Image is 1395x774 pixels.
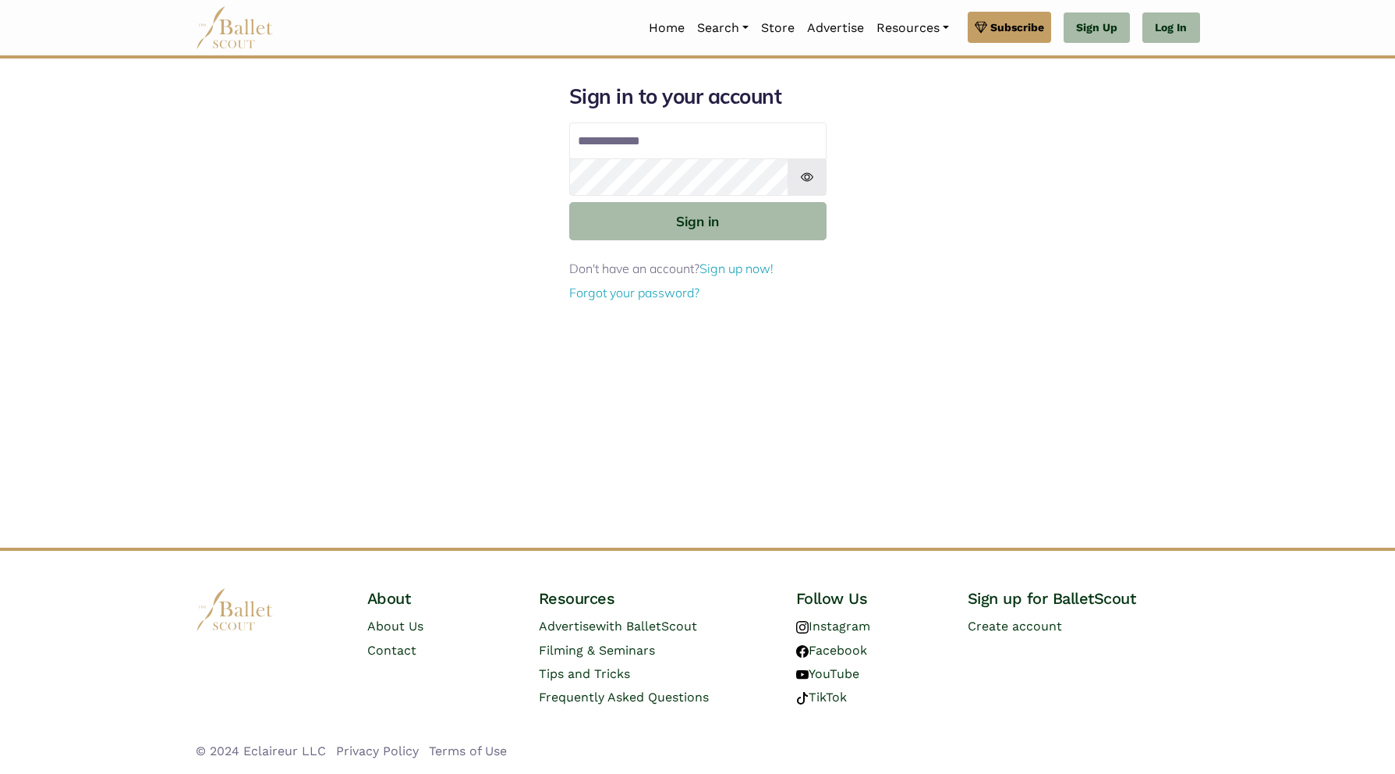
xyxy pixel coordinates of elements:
span: Subscribe [990,19,1044,36]
a: YouTube [796,666,859,681]
a: Filming & Seminars [539,643,655,658]
li: © 2024 Eclaireur LLC [196,741,326,762]
a: Forgot your password? [569,285,699,300]
p: Don't have an account? [569,259,827,279]
a: Home [643,12,691,44]
img: gem.svg [975,19,987,36]
a: Search [691,12,755,44]
a: Sign Up [1064,12,1130,44]
a: Contact [367,643,416,658]
a: About Us [367,619,423,634]
a: Subscribe [968,12,1051,43]
h4: About [367,588,514,609]
a: Facebook [796,643,867,658]
a: Resources [870,12,955,44]
a: Sign up now! [699,261,774,276]
a: Frequently Asked Questions [539,690,709,705]
h4: Follow Us [796,588,943,609]
img: logo [196,588,274,631]
a: Advertisewith BalletScout [539,619,697,634]
button: Sign in [569,202,827,240]
span: with BalletScout [596,619,697,634]
a: Instagram [796,619,870,634]
h4: Resources [539,588,771,609]
a: Advertise [801,12,870,44]
img: facebook logo [796,645,809,658]
img: tiktok logo [796,692,809,705]
a: Terms of Use [429,744,507,758]
img: youtube logo [796,669,809,681]
a: Tips and Tricks [539,666,630,681]
a: Store [755,12,801,44]
img: instagram logo [796,621,809,634]
h1: Sign in to your account [569,83,827,110]
a: TikTok [796,690,847,705]
a: Log In [1142,12,1199,44]
a: Privacy Policy [336,744,419,758]
h4: Sign up for BalletScout [968,588,1200,609]
a: Create account [968,619,1062,634]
